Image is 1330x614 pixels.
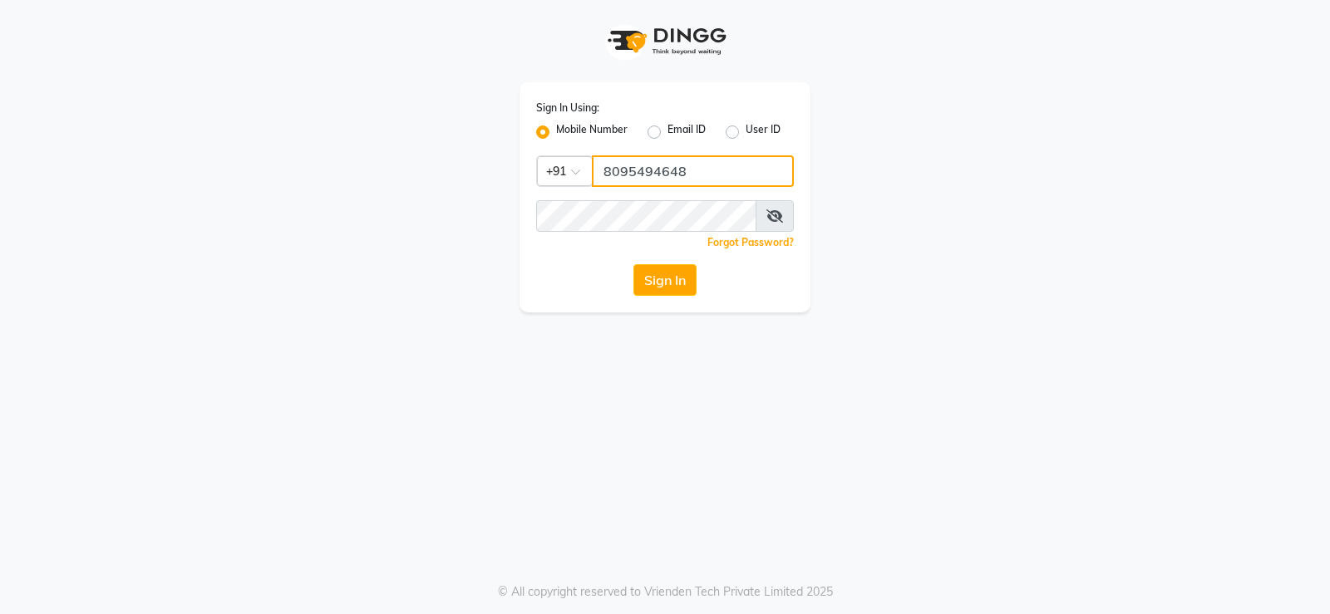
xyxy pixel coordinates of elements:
label: Email ID [667,122,706,142]
label: Sign In Using: [536,101,599,115]
input: Username [536,200,756,232]
img: logo1.svg [598,17,731,66]
input: Username [592,155,794,187]
label: User ID [746,122,781,142]
a: Forgot Password? [707,236,794,248]
label: Mobile Number [556,122,628,142]
button: Sign In [633,264,697,296]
